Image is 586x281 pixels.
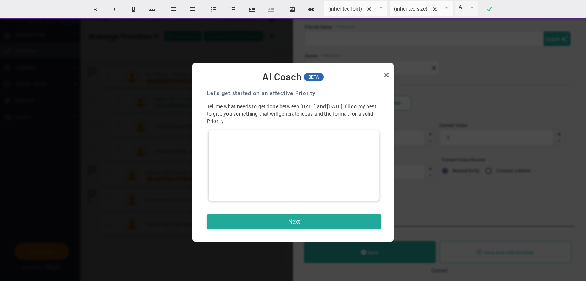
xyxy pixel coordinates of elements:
button: Align text left [165,3,182,16]
button: Insert ordered list [224,3,242,16]
span: select [375,1,387,16]
button: Indent [243,3,261,16]
a: Done! [481,3,498,16]
button: Underline [125,3,142,16]
span: select [440,1,453,16]
button: Strikethrough [144,3,161,16]
button: Bold [86,3,104,16]
span: AI Coach [262,71,302,83]
button: Next [207,214,381,229]
p: Tell me what needs to get done between [DATE] and [DATE]. I'll do my best to give you something t... [207,103,381,125]
input: Font Name [324,1,375,16]
button: Center text [184,3,201,16]
input: Font Size [390,1,441,16]
h3: Let's get started on an effective Priority [207,90,381,97]
button: Italic [105,3,123,16]
button: Insert hyperlink [303,3,320,16]
span: select [466,1,478,16]
button: Insert unordered list [205,3,223,16]
span: BETA [304,73,324,81]
a: Close [382,71,391,79]
button: Insert image [283,3,301,16]
span: Current selected color is rgba(255, 255, 255, 0) [455,1,478,16]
